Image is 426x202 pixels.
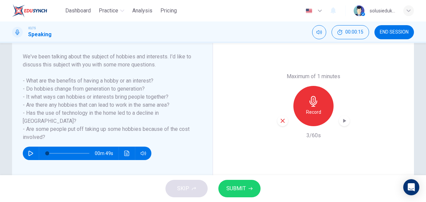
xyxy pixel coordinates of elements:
span: IELTS [28,26,36,31]
h6: Maximum of 1 minutes [287,72,340,81]
span: END SESSION [380,30,409,35]
button: END SESSION [374,25,414,39]
img: EduSynch logo [12,4,47,17]
div: Mute [312,25,326,39]
h6: Record [306,108,321,116]
button: SUBMIT [218,180,261,197]
div: solusiedukasi-testprep4 [370,7,395,15]
span: 00m 49s [95,147,119,160]
span: SUBMIT [226,184,246,193]
button: Practice [96,5,127,17]
div: Hide [332,25,369,39]
button: Record [293,86,334,126]
img: Profile picture [354,5,364,16]
img: en [305,8,313,13]
span: 00:00:15 [345,30,363,35]
span: Practice [99,7,118,15]
h6: We've been talking about the subject of hobbies and interests. I'd like to discuss this subject w... [23,53,194,141]
h1: Speaking [28,31,52,39]
button: Analysis [130,5,155,17]
div: Open Intercom Messenger [403,179,419,195]
span: Analysis [132,7,152,15]
button: Dashboard [63,5,93,17]
button: Pricing [158,5,180,17]
span: Dashboard [65,7,91,15]
button: Click to see the audio transcription [122,147,132,160]
span: Pricing [160,7,177,15]
button: 00:00:15 [332,25,369,39]
h6: 3/60s [306,132,321,140]
a: EduSynch logo [12,4,63,17]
